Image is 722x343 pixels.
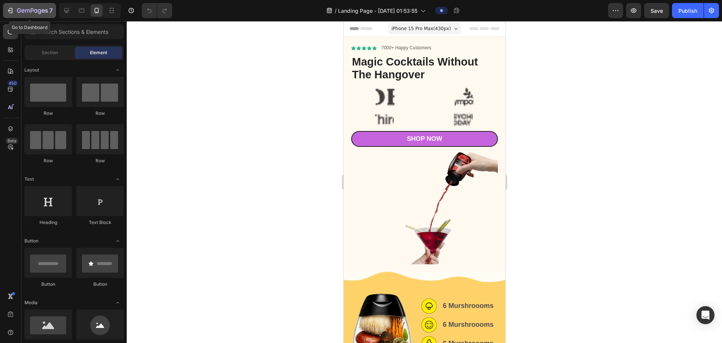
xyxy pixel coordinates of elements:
[99,300,150,307] strong: 6 Murshroooms
[24,219,72,226] div: Heading
[90,49,107,56] span: Element
[344,21,505,343] iframe: Design area
[7,80,18,86] div: 450
[99,319,150,326] strong: 6 Murshroooms
[24,299,38,306] span: Media
[76,110,124,117] div: Row
[112,64,124,76] span: Toggle open
[49,6,53,15] p: 7
[76,313,95,332] img: Section_4_Mushroom_Icon_9b2a8500-86c4-4931-85f7-c5a7a86f201f.png
[24,157,72,164] div: Row
[6,138,18,144] div: Beta
[24,238,38,244] span: Button
[112,173,124,185] span: Toggle open
[24,67,39,73] span: Layout
[76,294,95,313] img: Section_4_Mushroom_Icon_9b2a8500-86c4-4931-85f7-c5a7a86f201f.png
[142,3,172,18] div: Undo/Redo
[76,157,124,164] div: Row
[672,3,704,18] button: Publish
[3,3,56,18] button: 7
[76,219,124,226] div: Text Block
[644,3,669,18] button: Save
[42,49,58,56] span: Section
[76,276,95,294] img: Section_4_Mushroom_Icon_9b2a8500-86c4-4931-85f7-c5a7a86f201f.png
[24,281,72,288] div: Button
[112,235,124,247] span: Toggle open
[338,7,417,15] span: Landing Page - [DATE] 01:53:55
[99,281,150,288] strong: 6 Murshroooms
[651,8,663,14] span: Save
[24,24,124,39] input: Search Sections & Elements
[112,297,124,309] span: Toggle open
[76,281,124,288] div: Button
[24,176,34,183] span: Text
[696,306,714,324] div: Open Intercom Messenger
[678,7,697,15] div: Publish
[335,7,337,15] span: /
[24,110,72,117] div: Row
